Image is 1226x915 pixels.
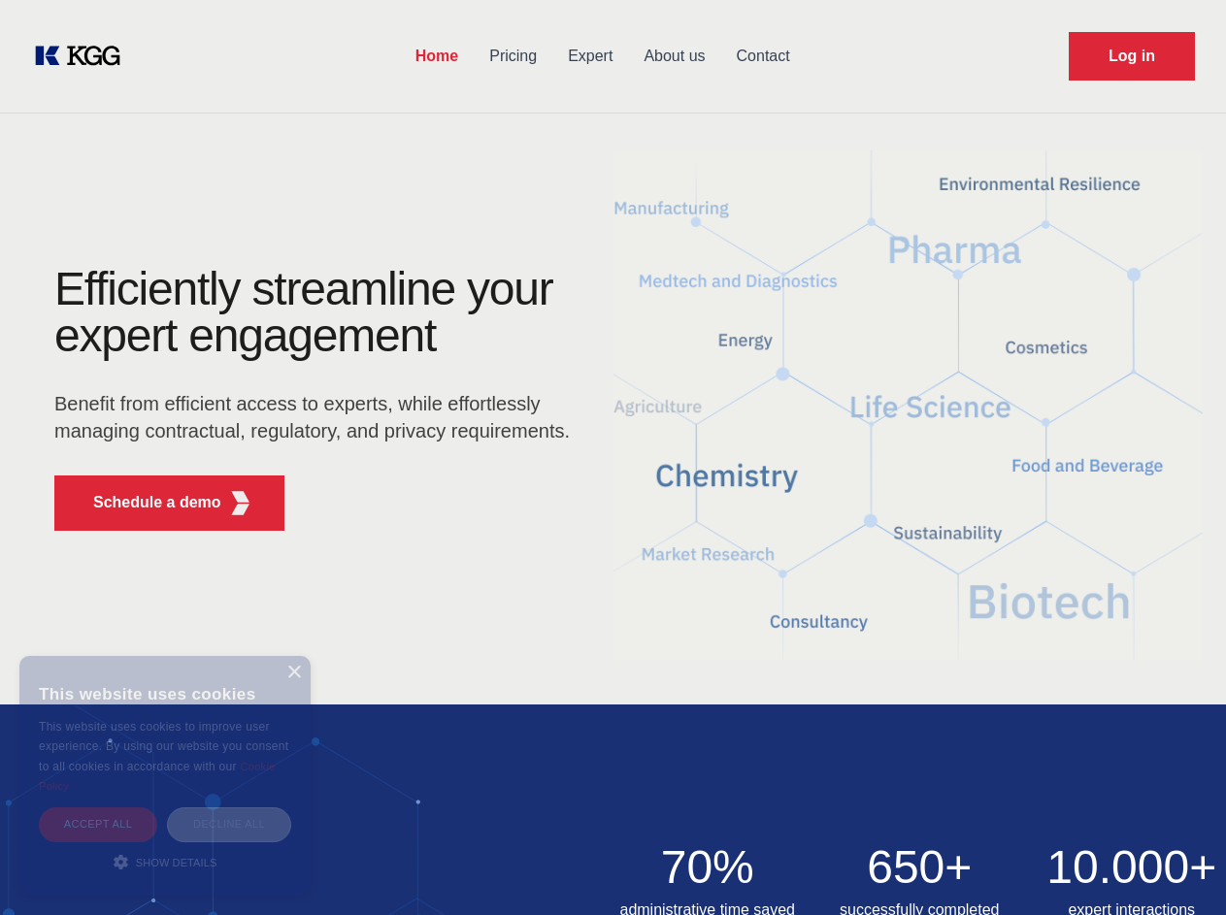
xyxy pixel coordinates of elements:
a: Home [400,31,474,82]
div: Decline all [167,807,291,841]
a: About us [628,31,720,82]
h2: 70% [613,844,803,891]
a: Cookie Policy [39,761,276,792]
p: Schedule a demo [93,491,221,514]
div: Accept all [39,807,157,841]
a: Expert [552,31,628,82]
a: KOL Knowledge Platform: Talk to Key External Experts (KEE) [31,41,136,72]
h1: Efficiently streamline your expert engagement [54,266,582,359]
div: Show details [39,852,291,871]
div: Close [286,666,301,680]
img: KGG Fifth Element RED [228,491,252,515]
a: Request Demo [1069,32,1195,81]
a: Contact [721,31,806,82]
p: Benefit from efficient access to experts, while effortlessly managing contractual, regulatory, an... [54,390,582,444]
a: Pricing [474,31,552,82]
div: This website uses cookies [39,670,291,717]
button: Schedule a demoKGG Fifth Element RED [54,475,284,531]
span: This website uses cookies to improve user experience. By using our website you consent to all coo... [39,720,288,773]
span: Show details [136,857,217,868]
img: KGG Fifth Element RED [613,126,1204,685]
h2: 650+ [825,844,1014,891]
